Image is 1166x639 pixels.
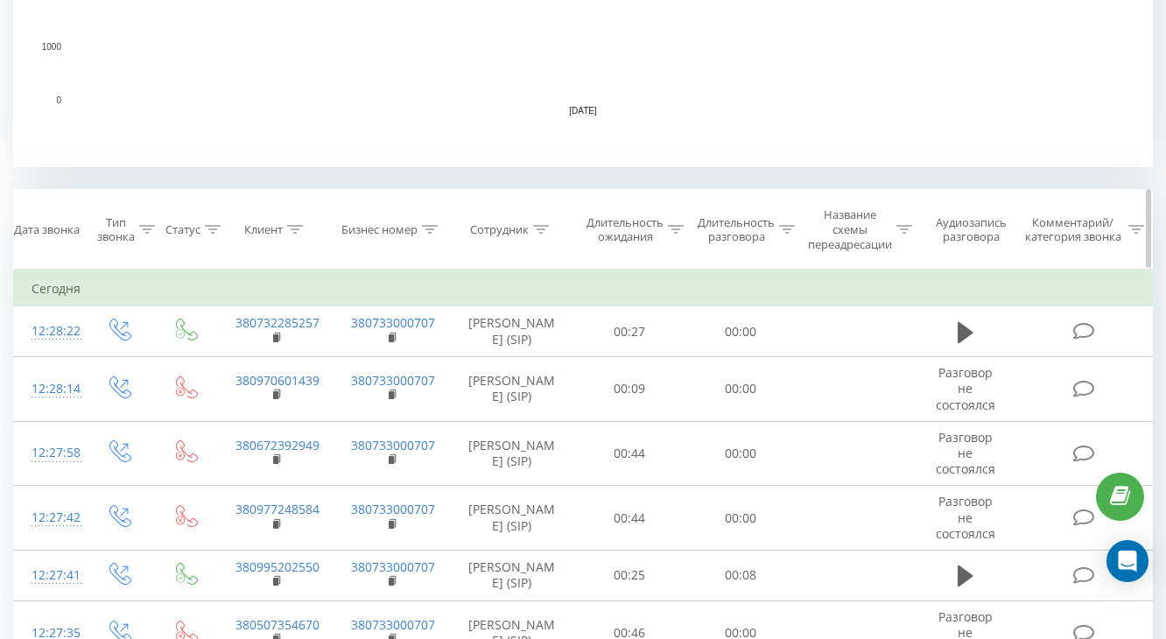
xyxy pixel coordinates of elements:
td: 00:44 [574,486,685,551]
div: Аудиозапись разговора [928,215,1015,245]
a: 380672392949 [235,437,320,453]
div: Статус [165,222,200,237]
a: 380507354670 [235,616,320,633]
text: 1000 [42,42,62,52]
div: 12:27:41 [32,558,67,593]
div: 12:28:14 [32,372,67,406]
td: [PERSON_NAME] (SIP) [449,357,573,422]
a: 380733000707 [351,314,435,331]
a: 380733000707 [351,558,435,575]
td: [PERSON_NAME] (SIP) [449,550,573,600]
span: Разговор не состоялся [936,429,995,477]
td: [PERSON_NAME] (SIP) [449,421,573,486]
span: Разговор не состоялся [936,493,995,541]
div: Тип звонка [97,215,135,245]
a: 380733000707 [351,616,435,633]
div: Длительность ожидания [587,215,664,245]
div: 12:27:42 [32,501,67,535]
td: 00:27 [574,306,685,357]
div: Сотрудник [470,222,529,237]
div: Длительность разговора [698,215,775,245]
a: 380733000707 [351,501,435,517]
div: Комментарий/категория звонка [1022,215,1124,245]
td: 00:00 [685,306,797,357]
a: 380733000707 [351,437,435,453]
span: Разговор не состоялся [936,364,995,412]
td: 00:00 [685,421,797,486]
div: 12:28:22 [32,314,67,348]
a: 380995202550 [235,558,320,575]
a: 380732285257 [235,314,320,331]
td: 00:44 [574,421,685,486]
div: Open Intercom Messenger [1106,540,1148,582]
a: 380733000707 [351,372,435,389]
div: Бизнес номер [341,222,418,237]
a: 380970601439 [235,372,320,389]
text: 0 [56,95,61,105]
div: 12:27:58 [32,436,67,470]
td: 00:25 [574,550,685,600]
div: Название схемы переадресации [808,207,892,252]
td: 00:00 [685,357,797,422]
td: [PERSON_NAME] (SIP) [449,486,573,551]
td: Сегодня [14,271,1153,306]
div: Дата звонка [14,222,80,237]
td: 00:09 [574,357,685,422]
text: [DATE] [569,106,597,116]
td: 00:00 [685,486,797,551]
div: Клиент [244,222,283,237]
a: 380977248584 [235,501,320,517]
td: 00:08 [685,550,797,600]
td: [PERSON_NAME] (SIP) [449,306,573,357]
